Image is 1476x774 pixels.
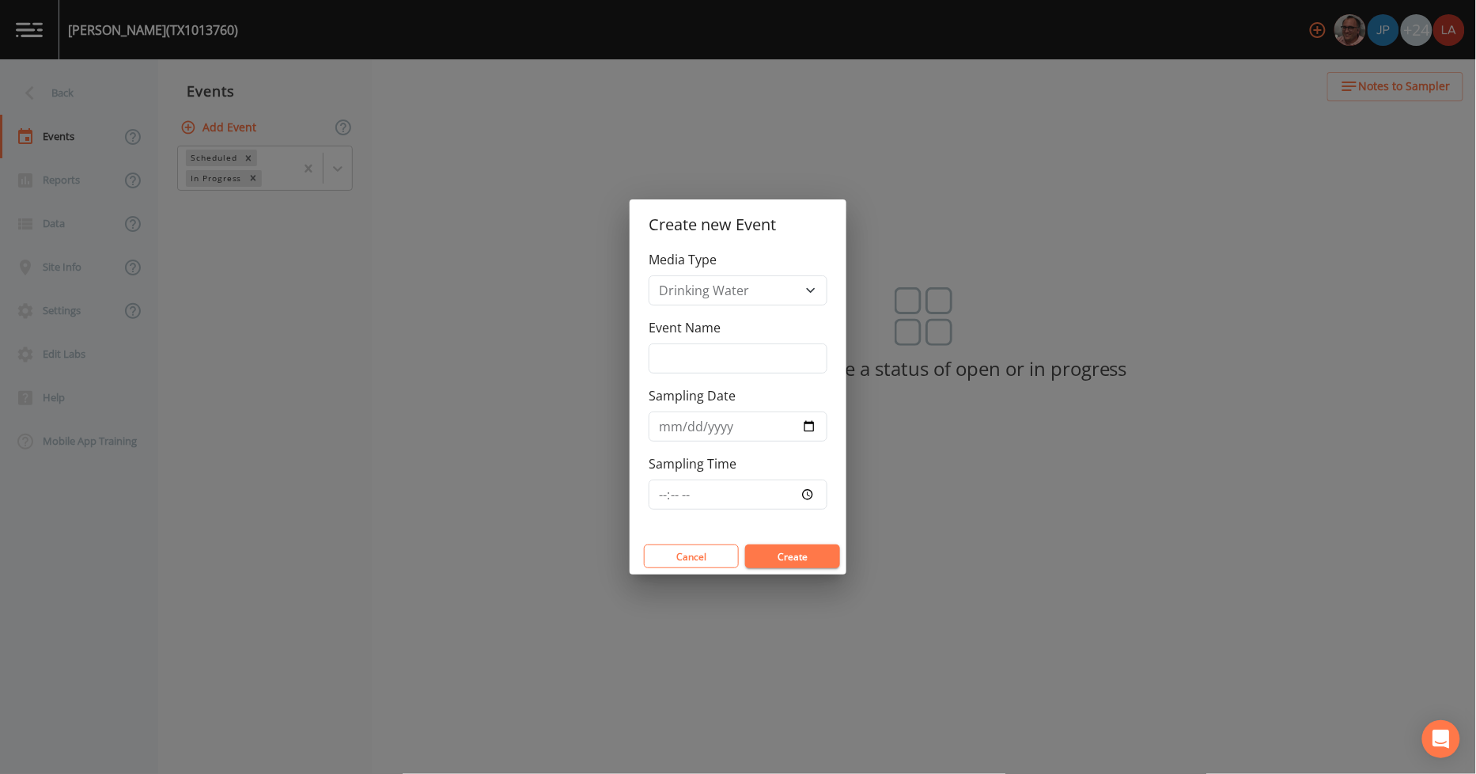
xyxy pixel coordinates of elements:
label: Sampling Date [649,386,736,405]
label: Media Type [649,250,717,269]
button: Create [745,544,840,568]
label: Sampling Time [649,454,736,473]
button: Cancel [644,544,739,568]
label: Event Name [649,318,721,337]
div: Open Intercom Messenger [1422,720,1460,758]
h2: Create new Event [630,199,846,250]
